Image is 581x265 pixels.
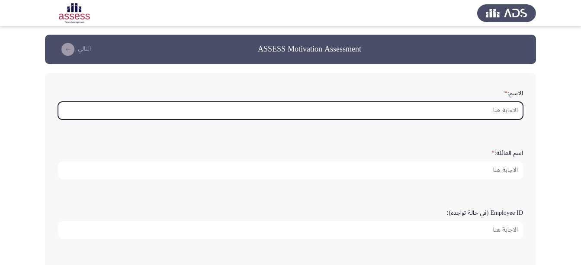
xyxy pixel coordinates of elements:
[58,102,523,120] input: add answer text
[58,221,523,239] input: add answer text
[447,210,523,217] label: Employee ID (في حالة تواجده):
[491,150,523,157] label: اسم العائلة:
[477,1,536,25] img: Assess Talent Management logo
[45,1,104,25] img: Assessment logo of Motivation Assessment
[504,90,523,97] label: الاسم:
[58,162,523,179] input: add answer text
[55,42,93,56] button: load next page
[258,44,361,55] h3: ASSESS Motivation Assessment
